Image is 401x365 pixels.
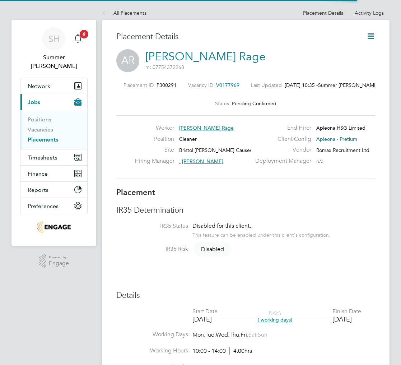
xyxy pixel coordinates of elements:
[192,308,218,315] div: Start Date
[303,10,343,16] a: Placement Details
[135,146,174,154] label: Site
[28,116,51,123] a: Positions
[135,124,174,132] label: Worker
[102,10,146,16] a: All Placements
[116,32,355,42] h3: Placement Details
[251,82,282,88] label: Last Updated
[135,135,174,143] label: Position
[20,221,88,233] a: Go to home page
[123,82,154,88] label: Placement ID
[192,347,252,355] div: 10:00 - 14:00
[28,170,48,177] span: Finance
[194,242,231,257] span: Disabled
[157,82,177,88] span: P300291
[116,331,188,338] label: Working Days
[48,34,60,43] span: SH
[116,49,139,72] span: AR
[116,347,188,355] label: Working Hours
[80,30,88,38] span: 6
[192,315,218,323] div: [DATE]
[20,110,87,149] div: Jobs
[49,260,69,267] span: Engage
[179,136,197,142] span: Cleaner
[20,78,87,94] button: Network
[251,157,311,165] label: Deployment Manager
[182,158,223,165] span: [PERSON_NAME]
[39,254,69,268] a: Powered byEngage
[179,125,234,131] span: [PERSON_NAME] Rage
[216,331,229,338] span: Wed,
[248,331,258,338] span: Sat,
[116,245,188,253] label: IR35 Risk
[71,27,85,50] a: 6
[28,126,53,133] a: Vacancies
[192,222,251,230] span: Disabled for this client.
[28,203,59,209] span: Preferences
[20,166,87,181] button: Finance
[28,154,57,161] span: Timesheets
[49,254,69,260] span: Powered by
[241,331,248,338] span: Fri,
[20,198,87,214] button: Preferences
[258,331,267,338] span: Sun
[216,82,239,88] span: V0177969
[355,10,384,16] a: Activity Logs
[37,221,70,233] img: romaxrecruitment-logo-retina.png
[251,135,311,143] label: Client Config
[254,310,296,323] div: DAYS
[229,347,252,355] span: 4.00hrs
[20,27,88,70] a: SHSummer [PERSON_NAME]
[188,82,213,88] label: Vacancy ID
[316,125,365,131] span: Apleona HSG Limited
[116,290,375,301] h3: Details
[205,331,216,338] span: Tue,
[20,94,87,110] button: Jobs
[116,205,375,216] h3: IR35 Determination
[192,331,205,338] span: Mon,
[116,188,155,197] b: Placement
[318,82,368,88] span: Summer [PERSON_NAME]
[232,100,251,107] span: Pending
[316,136,357,142] span: Apleona - Pretium
[20,182,87,198] button: Reports
[316,147,369,153] span: Romax Recruitment Ltd
[215,100,229,107] label: Status
[116,222,188,230] label: IR35 Status
[11,20,96,246] nav: Main navigation
[332,308,361,315] div: Finish Date
[20,53,88,70] span: Summer Hadden
[145,50,266,64] a: [PERSON_NAME] Rage
[285,82,318,88] span: [DATE] 10:35 -
[252,100,276,107] span: Confirmed
[145,64,184,70] span: m: 07754372268
[316,158,323,165] span: n/a
[28,136,58,143] a: Placements
[20,149,87,165] button: Timesheets
[192,230,330,238] div: This feature can be enabled under this client's configuration.
[258,317,292,323] span: ( working days)
[28,83,50,89] span: Network
[229,331,241,338] span: Thu,
[332,315,361,323] div: [DATE]
[28,186,48,193] span: Reports
[179,147,258,153] span: Bristol [PERSON_NAME] Causeway
[28,99,40,106] span: Jobs
[135,157,174,165] label: Hiring Manager
[251,124,311,132] label: End Hirer
[251,146,311,154] label: Vendor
